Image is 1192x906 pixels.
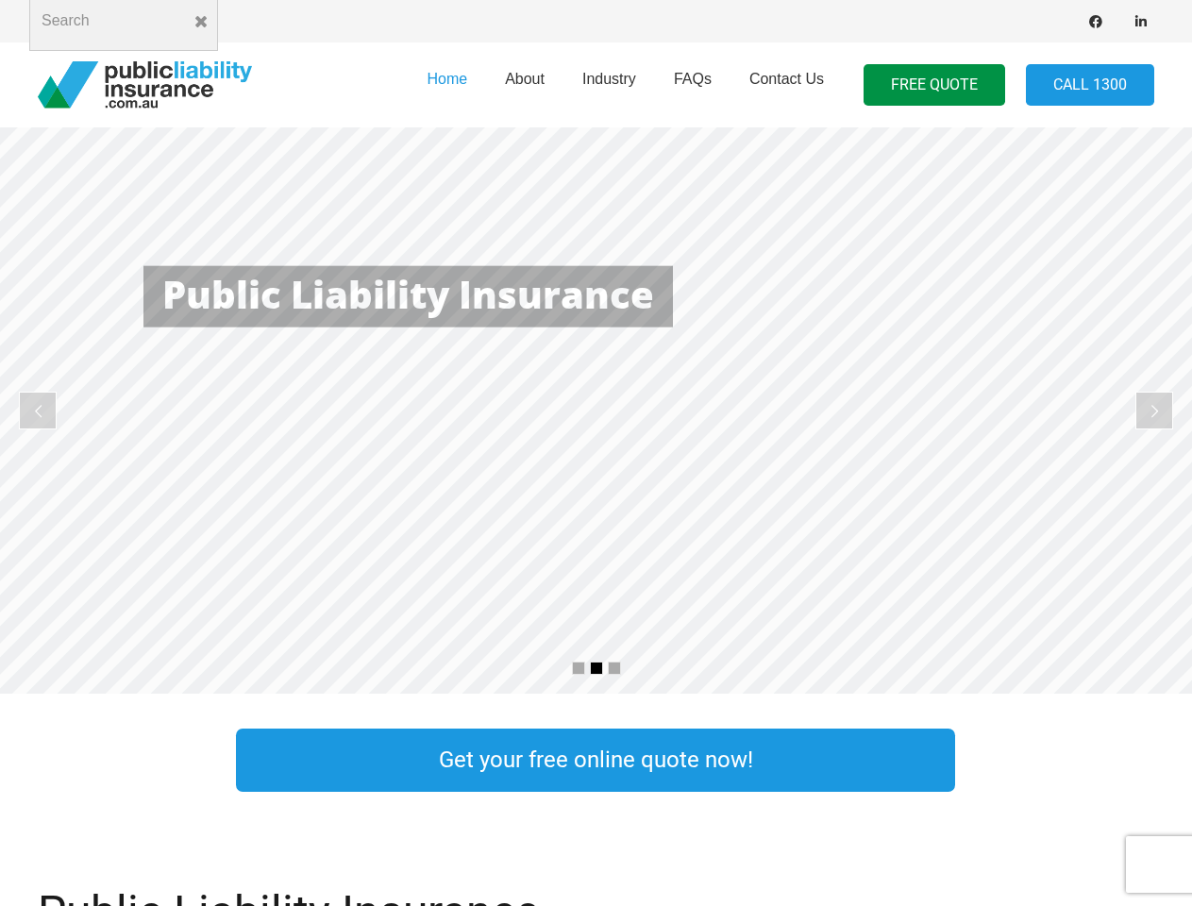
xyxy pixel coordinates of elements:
[236,729,955,792] a: Get your free online quote now!
[38,61,252,109] a: pli_logotransparent
[864,64,1005,107] a: FREE QUOTE
[655,37,730,133] a: FAQs
[1083,8,1109,35] a: Facebook
[749,71,824,87] span: Contact Us
[582,71,636,87] span: Industry
[1026,64,1154,107] a: Call 1300
[505,71,545,87] span: About
[730,37,843,133] a: Contact Us
[993,724,1191,797] a: Link
[408,37,486,133] a: Home
[563,37,655,133] a: Industry
[674,71,712,87] span: FAQs
[486,37,563,133] a: About
[427,71,467,87] span: Home
[184,5,218,39] button: Close
[1128,8,1154,35] a: LinkedIn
